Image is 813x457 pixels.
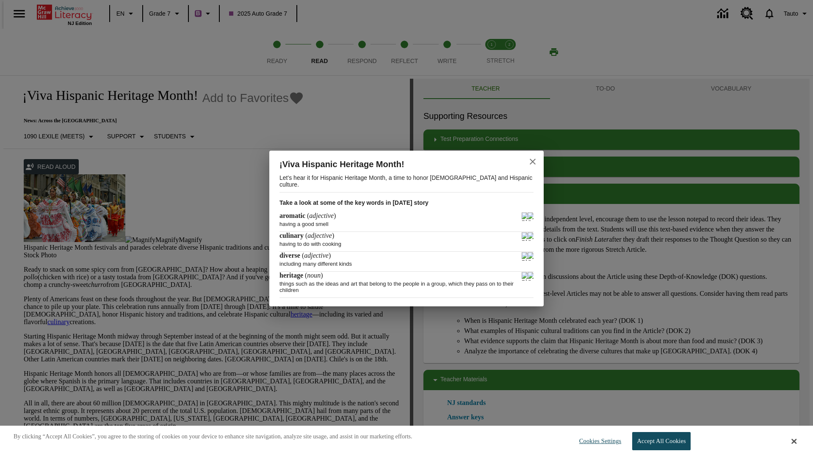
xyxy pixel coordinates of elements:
[279,212,307,219] span: aromatic
[528,232,534,241] img: Stop - culinary
[522,272,528,281] img: Play - heritage
[279,237,534,247] p: having to do with cooking
[528,212,534,221] img: Stop - aromatic
[523,151,543,172] button: close
[279,256,534,267] p: including many different kinds
[528,272,534,281] img: Stop - heritage
[307,272,321,279] span: noun
[279,252,302,259] span: diverse
[279,232,334,240] h4: ( )
[791,438,796,445] button: Close
[522,232,528,241] img: Play - culinary
[14,432,412,441] p: By clicking “Accept All Cookies”, you agree to the storing of cookies on your device to enhance s...
[279,252,331,259] h4: ( )
[279,276,534,293] p: things such as the ideas and art that belong to the people in a group, which they pass on to thei...
[528,252,534,261] img: Stop - diverse
[279,272,305,279] span: heritage
[522,212,528,221] img: Play - aromatic
[279,171,534,192] p: Let's hear it for Hispanic Heritage Month, a time to honor [DEMOGRAPHIC_DATA] and Hispanic culture.
[279,212,336,220] h4: ( )
[632,432,690,450] button: Accept All Cookies
[307,232,332,239] span: adjective
[279,272,323,279] h4: ( )
[572,432,625,450] button: Cookies Settings
[522,252,528,261] img: Play - diverse
[279,232,305,239] span: culinary
[304,252,329,259] span: adjective
[279,157,508,171] h2: ¡Viva Hispanic Heritage Month!
[309,212,334,219] span: adjective
[279,217,534,227] p: having a good smell
[279,193,534,212] h3: Take a look at some of the key words in [DATE] story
